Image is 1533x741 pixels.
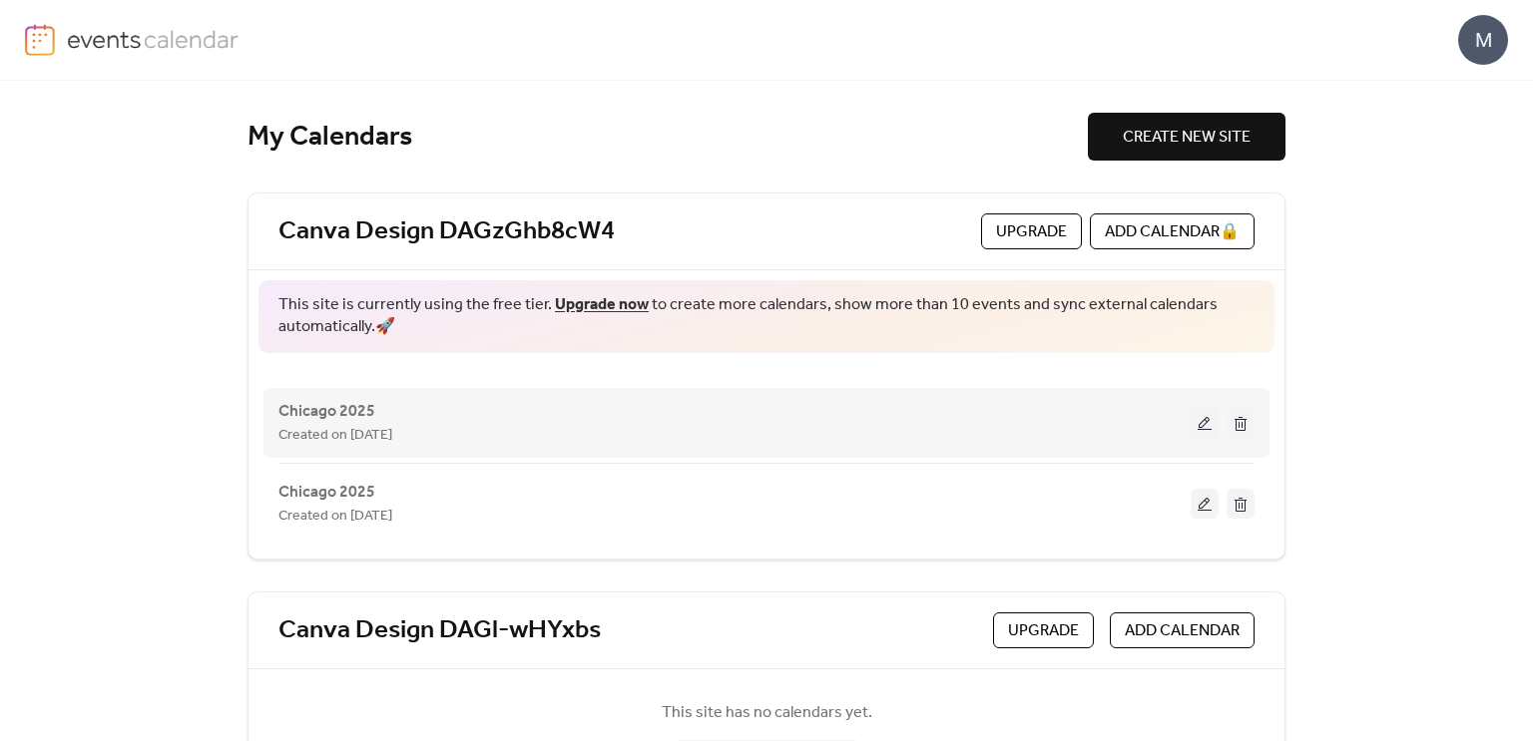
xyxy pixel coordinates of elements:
a: Chicago 2025 [278,406,375,417]
img: logo-type [67,24,240,54]
span: This site is currently using the free tier. to create more calendars, show more than 10 events an... [278,294,1255,339]
span: This site has no calendars yet. [662,701,872,725]
span: ADD CALENDAR [1125,619,1240,643]
div: My Calendars [248,120,1088,155]
button: Upgrade [981,213,1082,249]
button: ADD CALENDAR [1110,612,1255,648]
button: Upgrade [993,612,1094,648]
span: CREATE NEW SITE [1123,126,1251,150]
span: Created on [DATE] [278,424,392,448]
div: M [1458,15,1508,65]
span: Upgrade [996,220,1067,244]
span: Created on [DATE] [278,505,392,529]
button: CREATE NEW SITE [1088,113,1285,161]
span: Upgrade [1008,619,1079,643]
a: Chicago 2025 [278,487,375,498]
a: Upgrade now [555,289,649,320]
img: logo [25,24,55,56]
span: Chicago 2025 [278,481,375,505]
a: Canva Design DAGl-wHYxbs [278,614,601,647]
a: Canva Design DAGzGhb8cW4 [278,215,615,248]
span: Chicago 2025 [278,400,375,424]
